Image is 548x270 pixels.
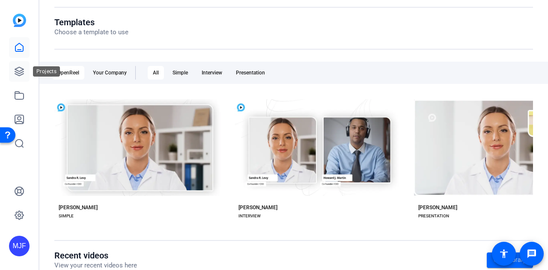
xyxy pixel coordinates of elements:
[238,204,277,211] div: [PERSON_NAME]
[148,66,164,80] div: All
[418,204,457,211] div: [PERSON_NAME]
[487,252,533,268] a: Go to library
[88,66,132,80] div: Your Company
[13,14,26,27] img: blue-gradient.svg
[54,250,137,261] h1: Recent videos
[238,213,261,220] div: INTERVIEW
[167,66,193,80] div: Simple
[197,66,227,80] div: Interview
[527,249,537,259] mat-icon: message
[52,66,84,80] div: OpenReel
[59,204,98,211] div: [PERSON_NAME]
[59,213,74,220] div: SIMPLE
[499,249,509,259] mat-icon: accessibility
[54,17,128,27] h1: Templates
[231,66,270,80] div: Presentation
[54,27,128,37] p: Choose a template to use
[33,66,60,77] div: Projects
[418,213,449,220] div: PRESENTATION
[9,236,30,256] div: MJF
